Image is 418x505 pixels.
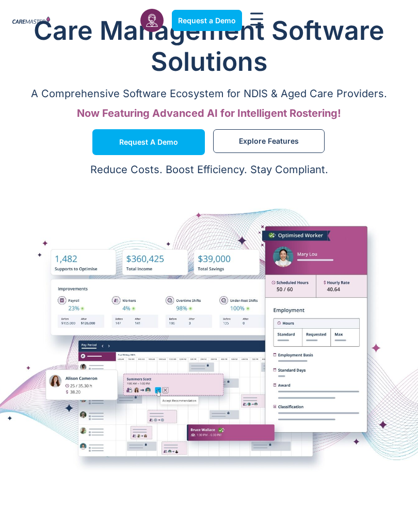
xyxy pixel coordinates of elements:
a: Request a Demo [172,10,242,31]
p: Reduce Costs. Boost Efficiency. Stay Compliant. [6,163,412,176]
a: Request a Demo [92,129,205,155]
span: Explore Features [239,139,299,144]
img: CareMaster Logo [12,17,50,25]
h1: Care Management Software Solutions [10,15,408,77]
span: Request a Demo [178,16,236,25]
div: Menu Toggle [250,12,263,28]
a: Explore Features [213,129,325,153]
span: Request a Demo [119,140,178,145]
p: A Comprehensive Software Ecosystem for NDIS & Aged Care Providers. [10,87,408,100]
span: Now Featuring Advanced AI for Intelligent Rostering! [77,107,341,119]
